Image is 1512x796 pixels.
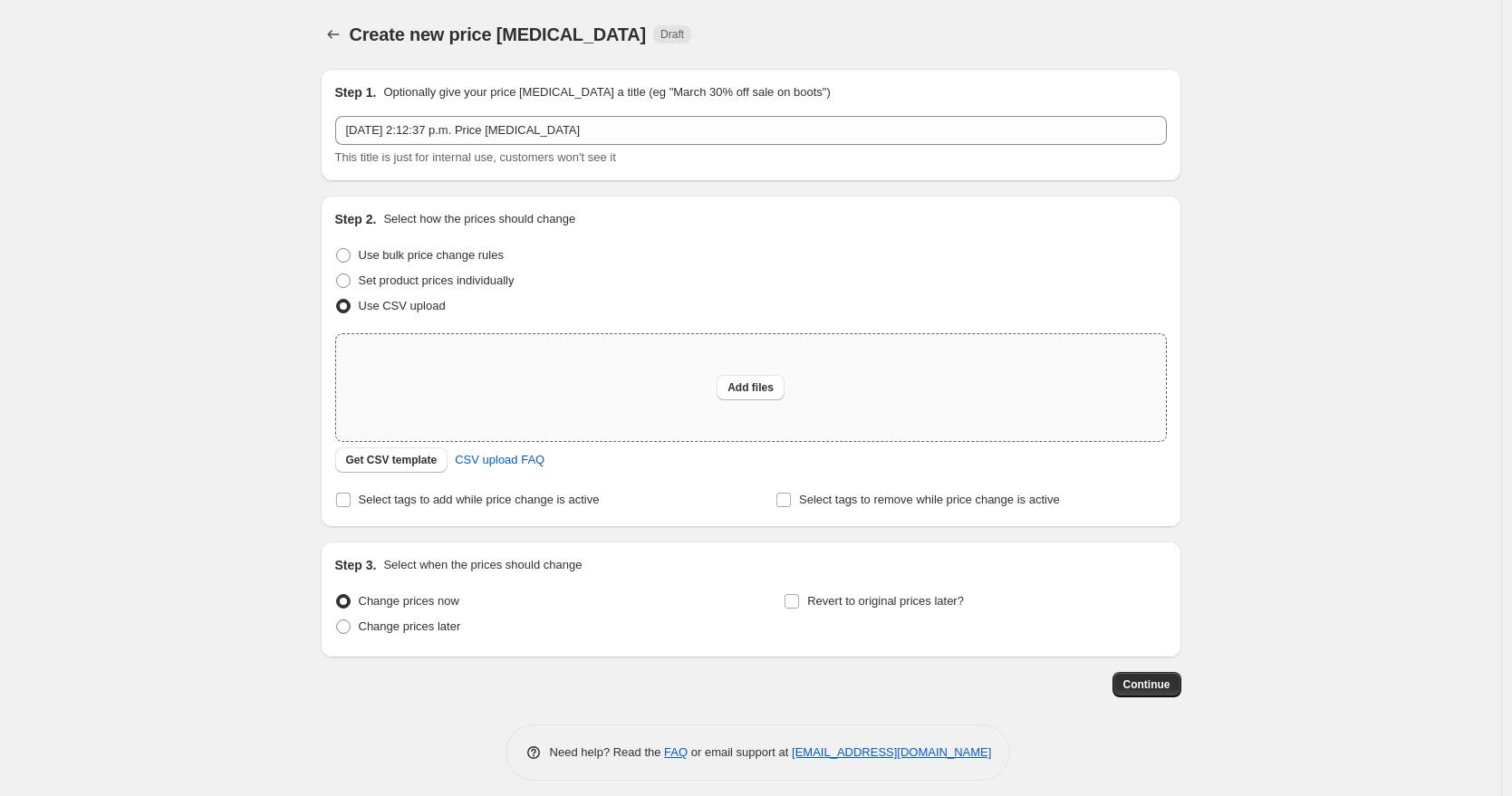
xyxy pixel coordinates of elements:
[792,745,991,759] a: [EMAIL_ADDRESS][DOMAIN_NAME]
[335,210,377,228] h2: Step 2.
[664,745,688,759] a: FAQ
[335,150,616,164] span: This title is just for internal use, customers won't see it
[335,116,1167,145] input: 30% off holiday sale
[1123,677,1170,692] span: Continue
[359,619,461,633] span: Change prices later
[335,83,377,101] h2: Step 1.
[335,447,448,473] button: Get CSV template
[717,375,785,400] button: Add files
[359,594,459,608] span: Change prices now
[383,556,582,574] p: Select when the prices should change
[321,22,346,47] button: Price change jobs
[688,745,792,759] span: or email support at
[550,745,665,759] span: Need help? Read the
[807,594,964,608] span: Revert to original prices later?
[350,24,647,44] span: Create new price [MEDICAL_DATA]
[455,451,544,469] span: CSV upload FAQ
[1112,672,1181,697] button: Continue
[444,446,555,475] a: CSV upload FAQ
[660,27,684,42] span: Draft
[346,453,438,467] span: Get CSV template
[383,83,830,101] p: Optionally give your price [MEDICAL_DATA] a title (eg "March 30% off sale on boots")
[335,556,377,574] h2: Step 3.
[799,493,1060,506] span: Select tags to remove while price change is active
[359,299,446,312] span: Use CSV upload
[359,273,515,287] span: Set product prices individually
[359,493,600,506] span: Select tags to add while price change is active
[727,380,774,395] span: Add files
[359,248,504,262] span: Use bulk price change rules
[383,210,575,228] p: Select how the prices should change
